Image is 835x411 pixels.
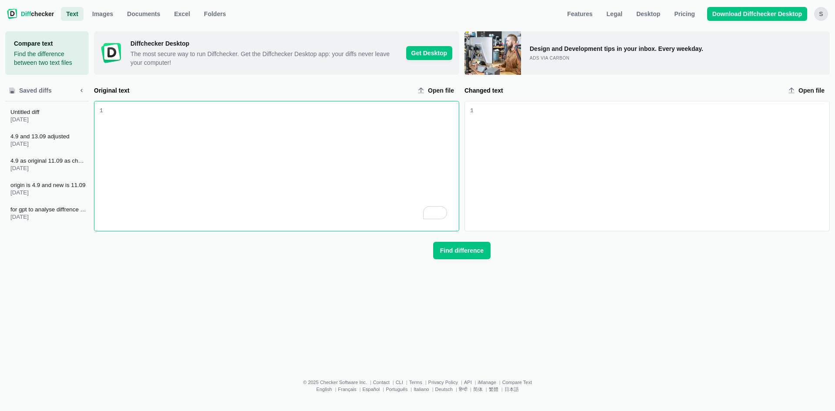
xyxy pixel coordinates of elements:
a: Deutsch [435,387,453,392]
span: 4.9 as original 11.09 as changed [10,157,87,164]
a: Desktop [631,7,665,21]
a: Italiano [414,387,429,392]
a: Legal [601,7,628,21]
a: Português [386,387,407,392]
button: Find difference [433,242,491,259]
span: Folders [202,10,228,18]
span: Get Desktop [406,46,452,60]
span: missing parts [10,231,87,237]
span: [DATE] [10,141,87,146]
img: Diffchecker Desktop icon [101,43,122,63]
a: iManage [478,380,496,385]
span: Desktop [635,10,662,18]
span: 4.9 and 13.09 adjusted [10,133,87,140]
span: [DATE] [10,214,87,219]
a: Excel [169,7,196,21]
a: Images [87,7,118,21]
label: Original text upload [414,84,459,97]
span: The most secure way to run Diffchecker. Get the Diffchecker Desktop app: your diffs never leave y... [130,50,399,67]
a: Diffchecker Desktop iconDiffchecker Desktop The most secure way to run Diffchecker. Get the Diffc... [94,31,459,75]
span: Images [90,10,115,18]
img: undefined icon [464,31,521,75]
button: 4.9 as original 11.09 as changed[DATE] [5,154,89,174]
a: Contact [373,380,390,385]
a: Privacy Policy [428,380,458,385]
span: [DATE] [10,166,87,170]
span: Untitled diff [10,109,87,115]
span: Download Diffchecker Desktop [711,10,804,18]
span: checker [21,10,54,18]
a: Français [338,387,356,392]
a: Documents [122,7,165,21]
button: Folders [199,7,231,21]
span: Excel [173,10,192,18]
a: हिन्दी [459,387,467,392]
button: Untitled diff[DATE] [5,105,89,126]
div: To enrich screen reader interactions, please activate Accessibility in Grammarly extension settings [103,101,459,231]
span: Pricing [672,10,696,18]
span: Text [64,10,80,18]
label: Changed text [464,86,781,95]
span: for gpt to analyse diffrence and give choice what to keep [10,206,87,213]
a: Español [362,387,380,392]
a: Design and Development tips in your inbox. Every weekday.ads via Carbon [464,31,830,75]
div: Changed text input [474,101,829,231]
span: Open file [797,86,826,95]
p: Design and Development tips in your inbox. Every weekday. [530,44,712,53]
span: Open file [426,86,456,95]
span: [DATE] [10,190,87,195]
button: origin is 4.9 and new is 11.09[DATE] [5,178,89,199]
button: Minimize sidebar [75,84,89,97]
span: Features [565,10,594,18]
button: 4.9 and 13.09 adjusted[DATE] [5,129,89,150]
a: 日本語 [504,387,519,392]
a: English [316,387,332,392]
a: Download Diffchecker Desktop [707,7,807,21]
a: Terms [409,380,422,385]
button: missing parts [5,227,89,247]
a: Features [562,7,598,21]
span: Find difference [438,246,485,255]
a: Text [61,7,83,21]
span: Diffchecker Desktop [130,39,399,48]
span: ads via Carbon [530,56,569,60]
span: Diff [21,10,31,17]
a: Diffchecker [7,7,54,21]
div: 1 [100,107,103,115]
a: API [464,380,472,385]
span: Documents [125,10,162,18]
li: © 2025 Checker Software Inc. [303,380,373,385]
a: Pricing [669,7,700,21]
p: Find the difference between two text files [14,50,80,67]
div: 1 [470,107,474,115]
a: Compare Text [502,380,532,385]
span: [DATE] [10,117,87,122]
label: Changed text upload [785,84,830,97]
a: 简体 [473,387,483,392]
button: for gpt to analyse diffrence and give choice what to keep[DATE] [5,202,89,223]
button: S [814,7,828,21]
a: 繁體 [489,387,498,392]
img: Diffchecker logo [7,9,17,19]
span: Saved diffs [17,86,53,95]
span: origin is 4.9 and new is 11.09 [10,182,87,188]
label: Original text [94,86,411,95]
span: Legal [605,10,625,18]
h1: Compare text [14,39,80,48]
a: CLI [396,380,403,385]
